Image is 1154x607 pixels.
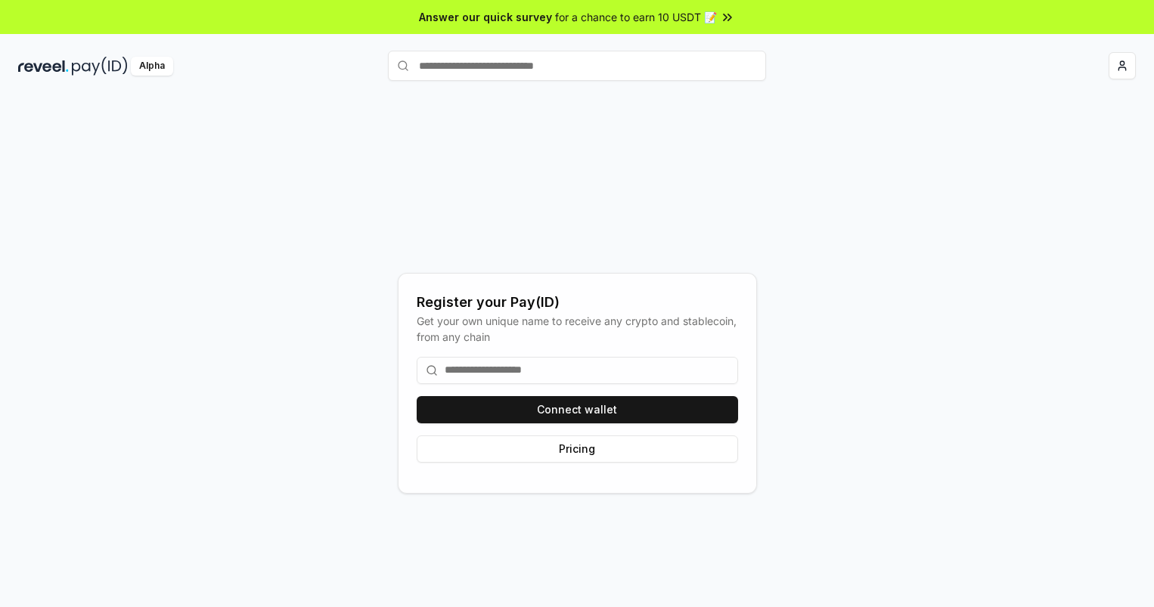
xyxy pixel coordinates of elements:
span: Answer our quick survey [419,9,552,25]
button: Pricing [417,435,738,463]
button: Connect wallet [417,396,738,423]
img: reveel_dark [18,57,69,76]
div: Register your Pay(ID) [417,292,738,313]
div: Alpha [131,57,173,76]
span: for a chance to earn 10 USDT 📝 [555,9,717,25]
div: Get your own unique name to receive any crypto and stablecoin, from any chain [417,313,738,345]
img: pay_id [72,57,128,76]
